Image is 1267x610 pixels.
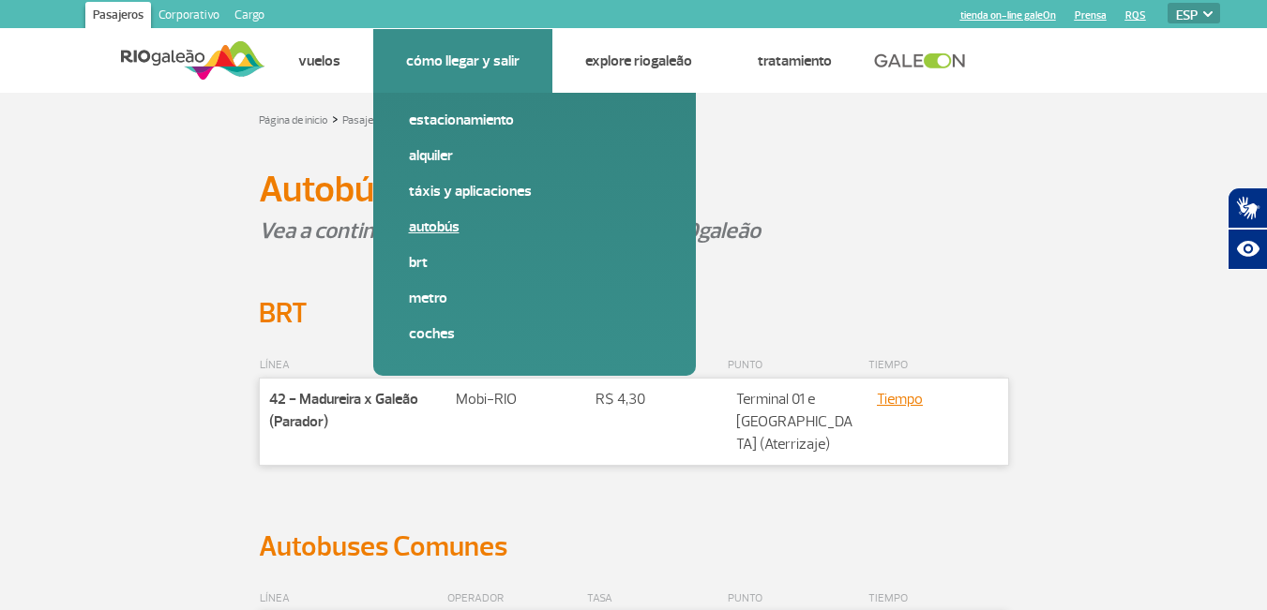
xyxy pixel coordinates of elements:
[409,110,660,130] a: Estacionamiento
[298,52,340,70] a: Vuelos
[758,52,832,70] a: Tratamiento
[269,390,418,431] strong: 42 - Madureira x Galeão (Parador)
[259,173,1009,205] h1: Autobús
[259,296,1009,331] h2: BRT
[332,108,339,129] a: >
[1228,187,1267,229] button: Abrir tradutor de língua de sinais.
[868,354,1007,377] p: TIEMPO
[259,529,1009,564] h2: Autobuses Comunes
[409,252,660,273] a: BRT
[727,379,867,466] td: Terminal 01 e [GEOGRAPHIC_DATA] (Aterrizaje)
[960,9,1056,22] a: tienda on-line galeOn
[85,2,151,32] a: Pasajeros
[409,288,660,308] a: Metro
[877,390,923,409] a: Tiempo
[409,216,660,237] a: Autobús
[151,2,227,32] a: Corporativo
[1125,9,1146,22] a: RQS
[447,588,585,610] p: OPERADOR
[406,52,520,70] a: Cómo llegar y salir
[727,353,867,379] th: PUNTO
[342,113,388,127] a: Pasajeros
[260,588,445,610] p: LÍNEA
[259,113,328,127] a: Página de inicio
[585,52,692,70] a: Explore RIOgaleão
[1228,187,1267,270] div: Plugin de acessibilidade da Hand Talk.
[596,388,717,410] p: R$ 4,30
[456,388,577,410] p: Mobi-RIO
[227,2,272,32] a: Cargo
[1228,229,1267,270] button: Abrir recursos assistivos.
[259,215,1009,246] p: Vea a continuación las líneas que atendem RIOgaleão
[409,181,660,201] a: Táxis y aplicaciones
[868,588,1007,610] p: TIEMPO
[1075,9,1107,22] a: Prensa
[409,323,660,344] a: Coches
[409,145,660,166] a: Alquiler
[260,354,445,377] p: LÍNEA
